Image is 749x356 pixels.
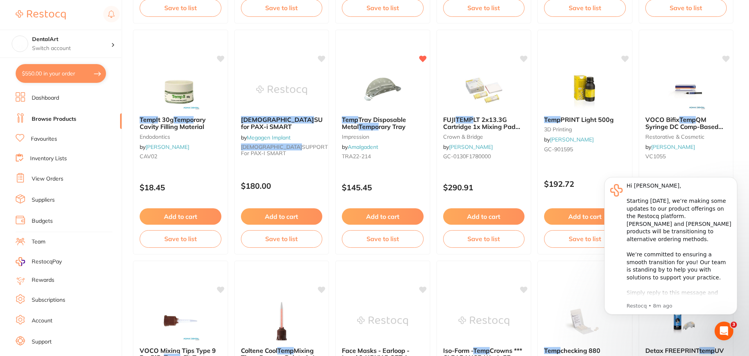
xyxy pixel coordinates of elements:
[16,10,66,20] img: Restocq Logo
[348,143,378,150] a: Amalgadent
[32,196,55,204] a: Suppliers
[32,338,52,346] a: Support
[140,230,221,247] button: Save to list
[544,116,626,123] b: Temp PRINT Light 500g
[731,322,737,328] span: 3
[559,71,610,110] img: Temp PRINT Light 500g
[715,347,724,354] span: UV
[342,143,378,150] span: by
[140,116,158,123] em: TempI
[342,208,424,225] button: Add to cart
[16,6,66,24] a: Restocq Logo
[359,123,379,131] em: Tempo
[140,208,221,225] button: Add to cart
[32,296,65,304] a: Subscriptions
[140,134,221,140] small: endodontics
[32,258,62,266] span: RestocqPay
[357,71,408,110] img: Temp Tray Disposable Metal Temporary Tray
[241,181,323,190] p: $180.00
[443,153,491,160] span: GC-0130F1780000
[277,347,294,354] em: Temp
[443,230,525,247] button: Save to list
[16,64,106,83] button: $550.00 in your order
[155,71,206,110] img: TempIt 30g Temporary Cavity Filling Material
[140,153,157,160] span: CAV02
[550,136,594,143] a: [PERSON_NAME]
[247,134,291,141] a: Megagen Implant
[560,116,614,123] span: PRINT Light 500g
[544,208,626,225] button: Add to cart
[699,347,715,354] em: temp
[645,143,695,150] span: by
[32,36,111,43] h4: DentalArt
[357,302,408,341] img: Face Masks - Earloop - Level 2 **BUY 5 GET 1 FREE, BUY 10 RECEIVE 3 FREE**Blue & Pink colour temp...
[544,347,626,354] b: Temp checking 880
[544,146,573,153] span: GC-901595
[140,116,206,131] span: rary Cavity Filling Material
[379,123,406,131] span: rary Tray
[473,347,490,354] em: Temp
[140,183,221,192] p: $18.45
[544,116,560,123] em: Temp
[140,116,221,131] b: TempIt 30g Temporary Cavity Filling Material
[443,116,525,131] b: FUJI TEMP LT 2x13.3G Cartridge 1x Mixing Pad #22
[32,238,45,246] a: Team
[456,116,473,123] em: TEMP
[256,302,307,341] img: Coltene Cool Temp Mixing Tips - Brown - Pointed, 40-Pack
[32,94,59,102] a: Dashboard
[256,71,307,110] img: TEMPLE SUPPORT for PAX-i SMART
[32,175,63,183] a: View Orders
[645,116,727,131] b: VOCO Bifix Temp QM Syringe DC Comp-Based Luting Cement
[443,134,525,140] small: crown & bridge
[449,143,493,150] a: [PERSON_NAME]
[342,183,424,192] p: $145.45
[645,134,727,140] small: restorative & cosmetic
[241,143,328,157] span: SUPPORT for PAX-i SMART
[241,208,323,225] button: Add to cart
[32,217,53,225] a: Budgets
[560,347,600,354] span: checking 880
[32,45,111,52] p: Switch account
[342,134,424,140] small: impression
[661,71,711,110] img: VOCO Bifix Temp QM Syringe DC Comp-Based Luting Cement
[12,36,28,52] img: DentalArt
[241,347,277,354] span: Coltene Cool
[241,143,302,150] em: [DEMOGRAPHIC_DATA]
[593,165,749,335] iframe: Intercom notifications message
[443,143,493,150] span: by
[651,143,695,150] a: [PERSON_NAME]
[342,116,406,131] span: Tray Disposable Metal
[443,116,456,123] span: FUJI
[443,183,525,192] p: $290.91
[32,317,52,325] a: Account
[443,116,520,138] span: LT 2x13.3G Cartridge 1x Mixing Pad #22
[458,71,509,110] img: FUJI TEMP LT 2x13.3G Cartridge 1x Mixing Pad #22
[458,302,509,341] img: Iso-Form - Temp Crowns *** CLEARANCE *** - L-57
[645,347,727,354] b: Detax FREEPRINT temp UV
[559,302,610,341] img: Temp checking 880
[31,135,57,143] a: Favourites
[443,208,525,225] button: Add to cart
[544,230,626,247] button: Save to list
[241,116,345,131] span: SUPPORT for PAX-i SMART
[32,115,76,123] a: Browse Products
[145,143,189,150] a: [PERSON_NAME]
[544,347,560,354] em: Temp
[16,257,62,266] a: RestocqPay
[645,153,666,160] span: VC1055
[241,116,323,131] b: TEMPLE SUPPORT for PAX-i SMART
[241,116,314,123] em: [DEMOGRAPHIC_DATA]
[32,276,54,284] a: Rewards
[34,137,139,144] p: Message from Restocq, sent 8m ago
[443,347,473,354] span: Iso-Form -
[158,116,174,123] span: t 30g
[140,143,189,150] span: by
[342,116,358,123] em: Temp
[241,134,291,141] span: by
[679,116,696,123] em: Temp
[241,230,323,247] button: Save to list
[645,116,723,138] span: QM Syringe DC Comp-Based Luting Cement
